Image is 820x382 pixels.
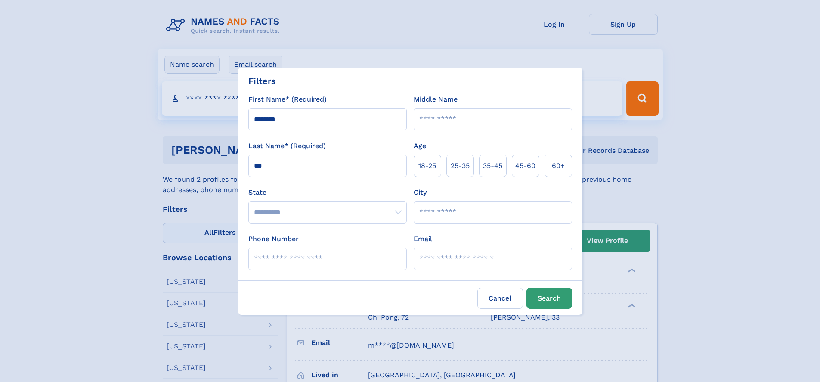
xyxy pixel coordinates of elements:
[414,141,426,151] label: Age
[552,161,565,171] span: 60+
[248,75,276,87] div: Filters
[248,234,299,244] label: Phone Number
[477,288,523,309] label: Cancel
[414,187,427,198] label: City
[248,141,326,151] label: Last Name* (Required)
[248,187,407,198] label: State
[414,94,458,105] label: Middle Name
[248,94,327,105] label: First Name* (Required)
[515,161,535,171] span: 45‑60
[414,234,432,244] label: Email
[526,288,572,309] button: Search
[418,161,436,171] span: 18‑25
[483,161,502,171] span: 35‑45
[451,161,470,171] span: 25‑35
